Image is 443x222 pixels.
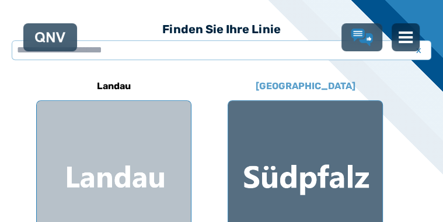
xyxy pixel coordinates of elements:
img: QNV Logo [35,32,65,43]
h3: Finden Sie Ihre Linie [12,16,431,42]
img: menu [399,30,413,44]
a: QNV Logo [35,28,65,47]
h6: Landau [92,77,135,96]
a: Lob & Kritik [351,29,373,46]
h6: [GEOGRAPHIC_DATA] [251,77,360,96]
